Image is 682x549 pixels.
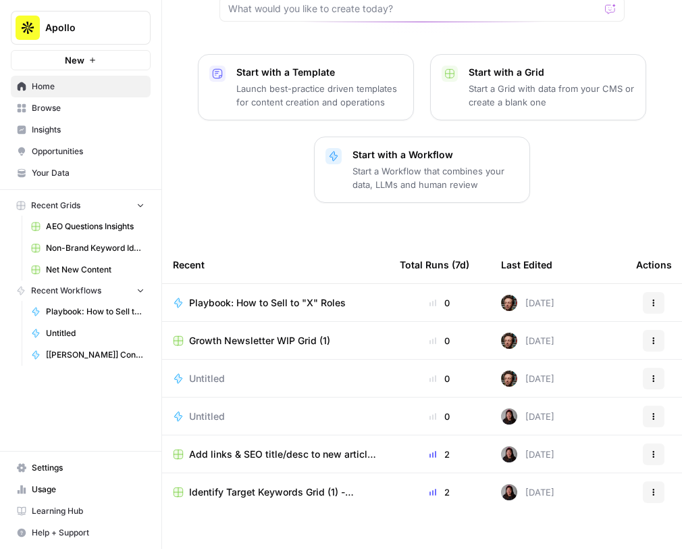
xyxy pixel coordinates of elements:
[11,50,151,70] button: New
[11,500,151,522] a: Learning Hub
[400,410,479,423] div: 0
[198,54,414,120] button: Start with a TemplateLaunch best-practice driven templates for content creation and operations
[45,21,127,34] span: Apollo
[501,408,554,425] div: [DATE]
[189,296,346,310] span: Playbook: How to Sell to "X" Roles
[636,246,672,283] div: Actions
[189,485,378,499] span: Identify Target Keywords Grid (1) - testing
[501,371,517,387] img: xqyknumvwcwzrq9hj7fdf50g4vmx
[11,76,151,97] a: Home
[32,527,145,539] span: Help + Support
[501,484,517,500] img: t54em4zyhpkpb9risjrjfadf14w3
[46,349,145,361] span: [[PERSON_NAME]] Content Refresh
[32,462,145,474] span: Settings
[11,119,151,141] a: Insights
[501,446,517,462] img: t54em4zyhpkpb9risjrjfadf14w3
[11,281,151,301] button: Recent Workflows
[25,344,151,366] a: [[PERSON_NAME]] Content Refresh
[501,295,554,311] div: [DATE]
[31,285,101,297] span: Recent Workflows
[173,334,378,348] a: Growth Newsletter WIP Grid (1)
[11,457,151,479] a: Settings
[173,410,378,423] a: Untitled
[11,11,151,45] button: Workspace: Apollo
[352,164,519,191] p: Start a Workflow that combines your data, LLMs and human review
[400,448,479,461] div: 2
[32,483,145,496] span: Usage
[46,306,145,318] span: Playbook: How to Sell to "X" Roles
[501,333,554,349] div: [DATE]
[11,195,151,216] button: Recent Grids
[314,137,530,203] button: Start with a WorkflowStart a Workflow that combines your data, LLMs and human review
[173,246,378,283] div: Recent
[31,199,80,212] span: Recent Grids
[25,216,151,237] a: AEO Questions Insights
[400,246,469,283] div: Total Runs (7d)
[11,479,151,500] a: Usage
[501,333,517,349] img: xqyknumvwcwzrq9hj7fdf50g4vmx
[501,371,554,387] div: [DATE]
[189,410,225,423] span: Untitled
[352,148,519,162] p: Start with a Workflow
[11,522,151,544] button: Help + Support
[173,485,378,499] a: Identify Target Keywords Grid (1) - testing
[189,372,225,385] span: Untitled
[25,237,151,259] a: Non-Brand Keyword Ideation
[400,485,479,499] div: 2
[173,448,378,461] a: Add links & SEO title/desc to new articles - testing1
[501,408,517,425] img: t54em4zyhpkpb9risjrjfadf14w3
[236,82,402,109] p: Launch best-practice driven templates for content creation and operations
[189,334,330,348] span: Growth Newsletter WIP Grid (1)
[32,124,145,136] span: Insights
[46,264,145,276] span: Net New Content
[501,246,552,283] div: Last Edited
[173,372,378,385] a: Untitled
[32,505,145,517] span: Learning Hub
[65,53,84,67] span: New
[32,167,145,179] span: Your Data
[469,82,635,109] p: Start a Grid with data from your CMS or create a blank one
[173,296,378,310] a: Playbook: How to Sell to "X" Roles
[400,372,479,385] div: 0
[46,220,145,233] span: AEO Questions Insights
[501,446,554,462] div: [DATE]
[32,102,145,114] span: Browse
[400,334,479,348] div: 0
[189,448,378,461] span: Add links & SEO title/desc to new articles - testing1
[501,295,517,311] img: xqyknumvwcwzrq9hj7fdf50g4vmx
[430,54,646,120] button: Start with a GridStart a Grid with data from your CMS or create a blank one
[32,80,145,93] span: Home
[400,296,479,310] div: 0
[11,141,151,162] a: Opportunities
[11,97,151,119] a: Browse
[469,66,635,79] p: Start with a Grid
[16,16,40,40] img: Apollo Logo
[46,242,145,254] span: Non-Brand Keyword Ideation
[501,484,554,500] div: [DATE]
[228,2,600,16] input: What would you like to create today?
[46,327,145,339] span: Untitled
[25,259,151,281] a: Net New Content
[236,66,402,79] p: Start with a Template
[25,301,151,323] a: Playbook: How to Sell to "X" Roles
[32,145,145,158] span: Opportunities
[25,323,151,344] a: Untitled
[11,162,151,184] a: Your Data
